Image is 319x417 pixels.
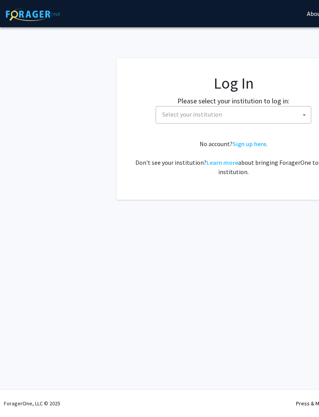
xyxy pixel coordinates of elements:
label: Please select your institution to log in: [177,96,289,106]
span: Select your institution [159,106,311,122]
img: ForagerOne Logo [6,7,60,21]
span: Select your institution [162,110,222,118]
div: ForagerOne, LLC © 2025 [4,390,60,417]
span: Select your institution [156,106,311,124]
a: Sign up here [233,140,266,148]
a: Learn more about bringing ForagerOne to your institution [207,159,238,166]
